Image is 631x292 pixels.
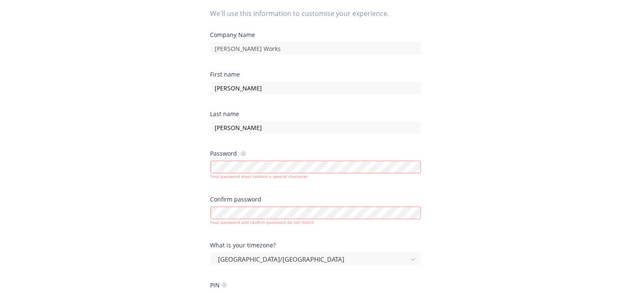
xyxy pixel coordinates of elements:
div: First name [210,72,421,77]
div: PIN [210,281,227,289]
div: Password [210,149,246,157]
div: Your password must contain a special character [210,173,421,180]
div: Company Name [210,32,421,38]
span: We'll use this information to customise your experience. [210,8,421,19]
div: Last name [210,111,421,117]
div: What is your timezone? [210,242,421,248]
div: Your password and confirm password do not match [210,219,421,226]
div: Confirm password [210,196,421,202]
